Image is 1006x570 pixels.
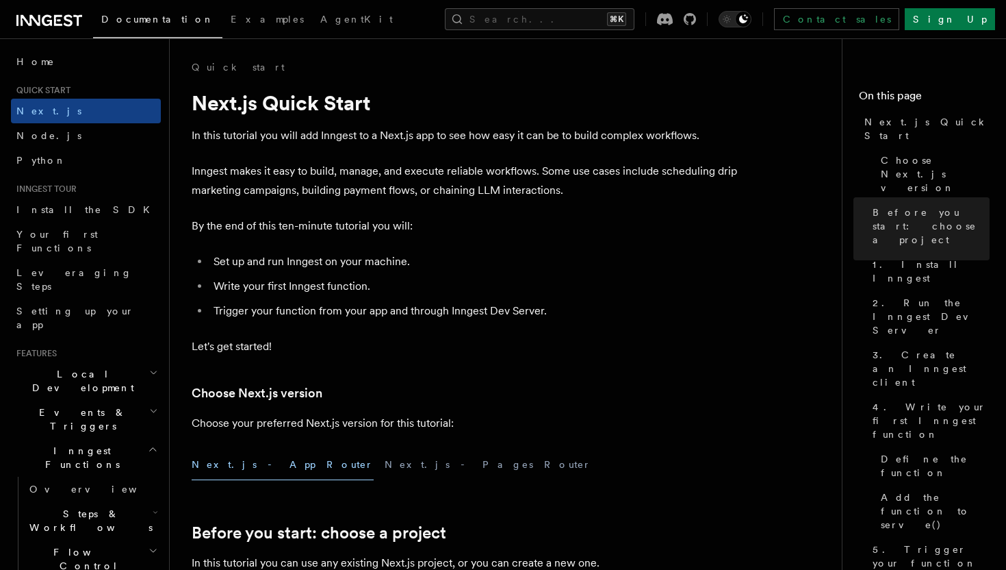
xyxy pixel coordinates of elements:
[11,85,70,96] span: Quick start
[11,362,161,400] button: Local Development
[11,348,57,359] span: Features
[24,507,153,534] span: Steps & Workflows
[607,12,626,26] kbd: ⌘K
[867,395,990,447] a: 4. Write your first Inngest function
[881,452,990,480] span: Define the function
[209,252,739,271] li: Set up and run Inngest on your machine.
[192,90,739,115] h1: Next.js Quick Start
[16,204,158,215] span: Install the SDK
[192,337,739,356] p: Let's get started!
[867,252,990,290] a: 1. Install Inngest
[24,501,161,540] button: Steps & Workflows
[867,200,990,252] a: Before you start: choose a project
[875,148,990,200] a: Choose Next.js version
[11,49,161,74] a: Home
[16,155,66,166] span: Python
[231,14,304,25] span: Examples
[16,267,132,292] span: Leveraging Steps
[209,301,739,321] li: Trigger your function from your app and through Inngest Dev Server.
[11,367,149,395] span: Local Development
[11,222,161,260] a: Your first Functions
[192,60,285,74] a: Quick start
[11,400,161,438] button: Events & Triggers
[859,110,990,148] a: Next.js Quick Start
[101,14,214,25] span: Documentation
[16,306,134,330] span: Setting up your app
[873,206,990,247] span: Before you start: choose a project
[192,126,739,145] p: In this tutorial you will add Inngest to a Next.js app to see how easy it can be to build complex...
[873,400,990,441] span: 4. Write your first Inngest function
[864,115,990,142] span: Next.js Quick Start
[867,343,990,395] a: 3. Create an Inngest client
[209,277,739,296] li: Write your first Inngest function.
[11,438,161,477] button: Inngest Functions
[11,123,161,148] a: Node.js
[445,8,634,30] button: Search...⌘K
[11,299,161,337] a: Setting up your app
[11,184,77,195] span: Inngest tour
[873,348,990,389] span: 3. Create an Inngest client
[875,447,990,485] a: Define the function
[16,106,81,116] span: Next.js
[875,485,990,537] a: Add the function to serve()
[881,153,990,195] span: Choose Next.js version
[192,449,374,480] button: Next.js - App Router
[192,523,446,543] a: Before you start: choose a project
[11,197,161,222] a: Install the SDK
[859,88,990,110] h4: On this page
[905,8,995,30] a: Sign Up
[16,55,55,69] span: Home
[774,8,899,30] a: Contact sales
[192,414,739,433] p: Choose your preferred Next.js version for this tutorial:
[24,477,161,501] a: Overview
[222,4,312,37] a: Examples
[11,148,161,173] a: Python
[873,296,990,337] span: 2. Run the Inngest Dev Server
[11,444,148,471] span: Inngest Functions
[385,449,591,480] button: Next.js - Pages Router
[16,229,98,253] span: Your first Functions
[93,4,222,38] a: Documentation
[192,216,739,236] p: By the end of this ten-minute tutorial you will:
[320,14,393,25] span: AgentKit
[881,491,990,532] span: Add the function to serve()
[192,384,322,403] a: Choose Next.js version
[312,4,401,37] a: AgentKit
[11,260,161,299] a: Leveraging Steps
[873,258,990,285] span: 1. Install Inngest
[719,11,751,27] button: Toggle dark mode
[11,406,149,433] span: Events & Triggers
[29,484,170,495] span: Overview
[192,162,739,200] p: Inngest makes it easy to build, manage, and execute reliable workflows. Some use cases include sc...
[16,130,81,141] span: Node.js
[867,290,990,343] a: 2. Run the Inngest Dev Server
[11,99,161,123] a: Next.js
